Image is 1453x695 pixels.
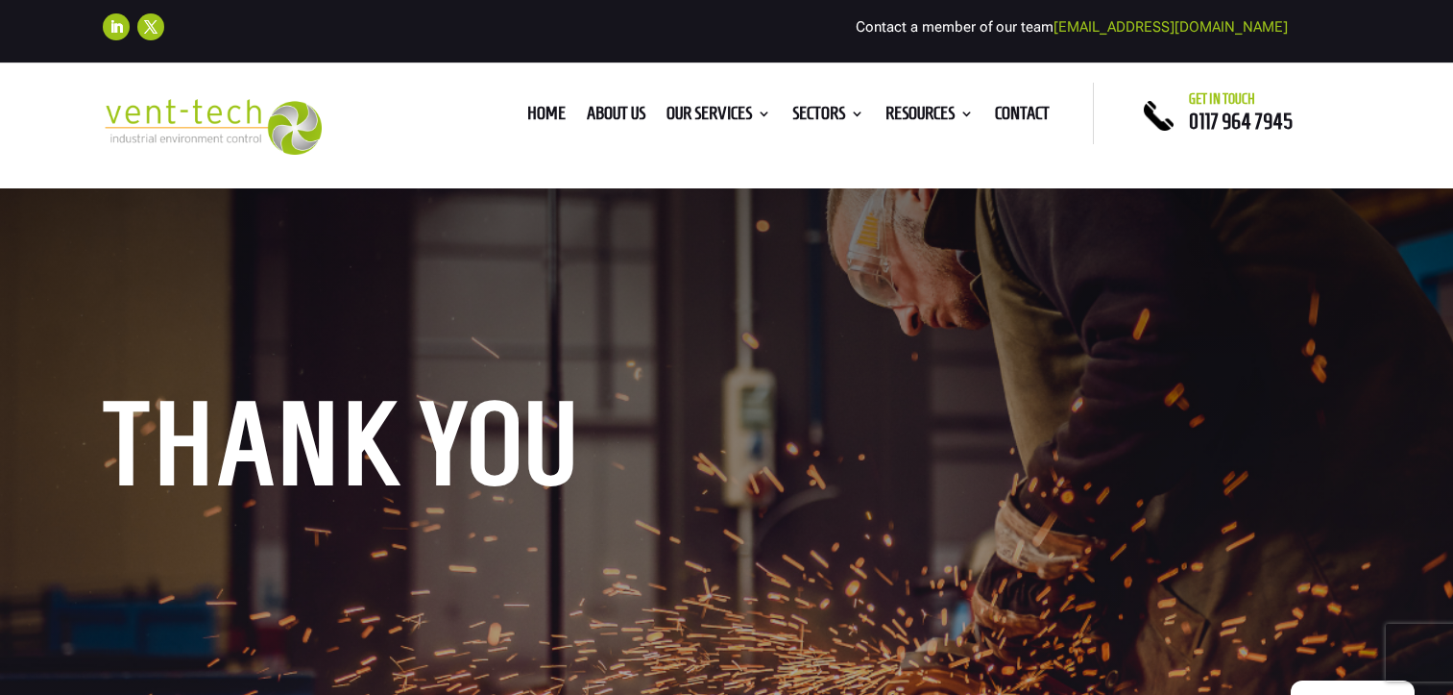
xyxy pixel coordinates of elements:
a: Sectors [792,107,864,128]
span: Get in touch [1189,91,1255,107]
a: Home [527,107,566,128]
a: Follow on X [137,13,164,40]
a: [EMAIL_ADDRESS][DOMAIN_NAME] [1053,18,1288,36]
a: Our Services [666,107,771,128]
a: Resources [885,107,974,128]
a: Follow on LinkedIn [103,13,130,40]
a: Contact [995,107,1050,128]
img: 2023-09-27T08_35_16.549ZVENT-TECH---Clear-background [103,99,323,156]
a: About us [587,107,645,128]
a: 0117 964 7945 [1189,110,1293,133]
span: Contact a member of our team [856,18,1288,36]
